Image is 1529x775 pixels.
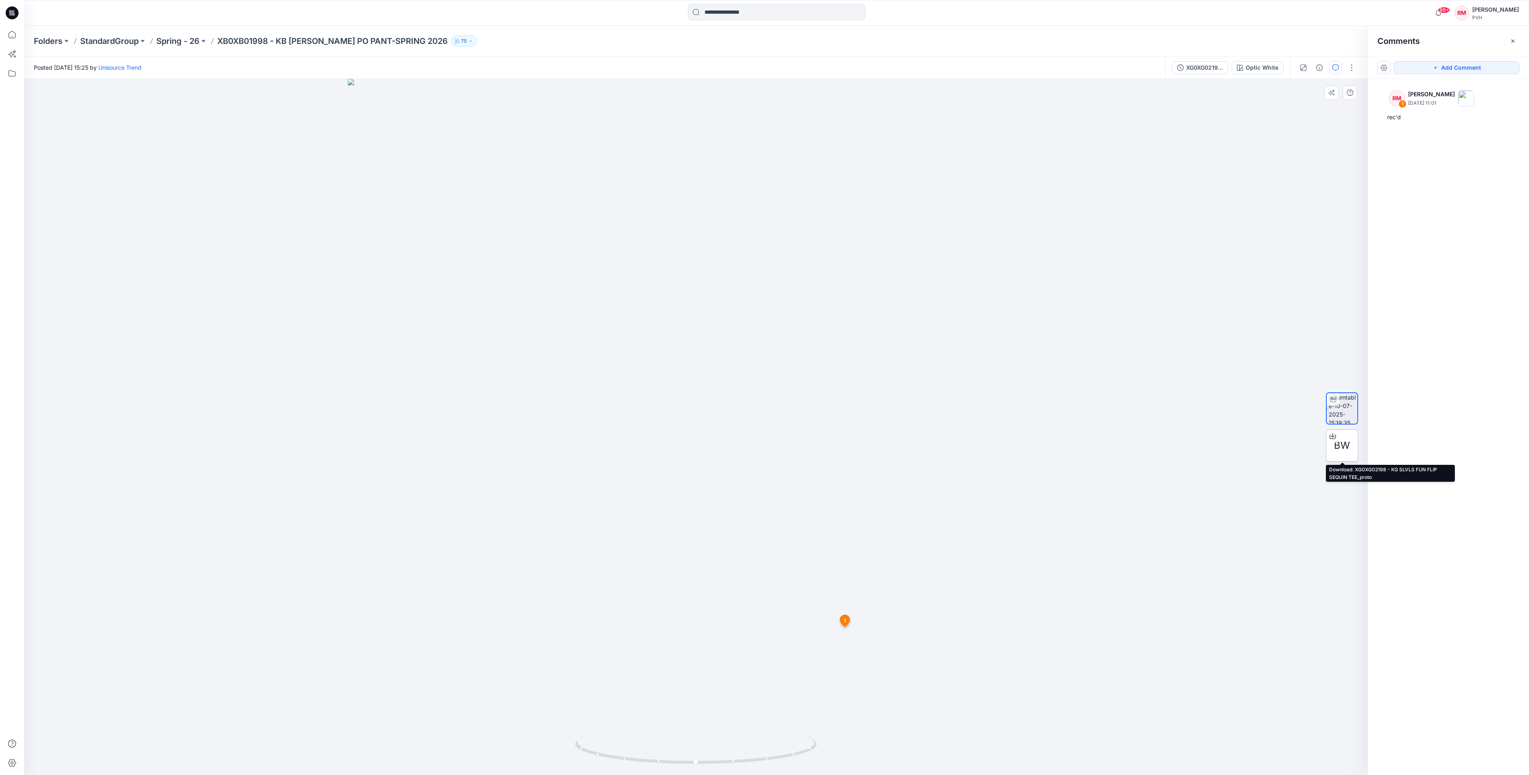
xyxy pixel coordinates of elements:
a: StandardGroup [80,35,139,47]
button: Details [1313,61,1326,74]
div: rec'd [1387,112,1510,122]
p: [PERSON_NAME] [1408,89,1455,99]
div: RM [1389,90,1405,106]
a: Unisource Trend [98,64,141,71]
button: Add Comment [1394,61,1519,74]
a: Folders [34,35,62,47]
span: BW [1334,438,1350,453]
h2: Comments [1377,36,1420,46]
p: XB0XB01998 - KB [PERSON_NAME] PO PANT-SPRING 2026 [217,35,448,47]
div: RM [1454,6,1469,20]
a: Spring - 26 [156,35,199,47]
div: 1 [1398,100,1406,108]
div: [PERSON_NAME] [1472,5,1519,15]
span: 99+ [1438,7,1450,13]
span: Posted [DATE] 15:25 by [34,63,141,72]
div: Optic White [1246,63,1278,72]
p: [DATE] 11:01 [1408,99,1455,107]
button: Optic White [1232,61,1284,74]
img: turntable-10-07-2025-15:19:35 [1329,393,1357,424]
p: 75 [461,37,467,46]
button: XG0XG02198 - KG SLVLS FUN FLIP SEQUIN TEE_proto [1172,61,1228,74]
div: XG0XG02198 - KG SLVLS FUN FLIP SEQUIN TEE_proto [1186,63,1223,72]
button: 75 [451,35,477,47]
div: PVH [1472,15,1519,21]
